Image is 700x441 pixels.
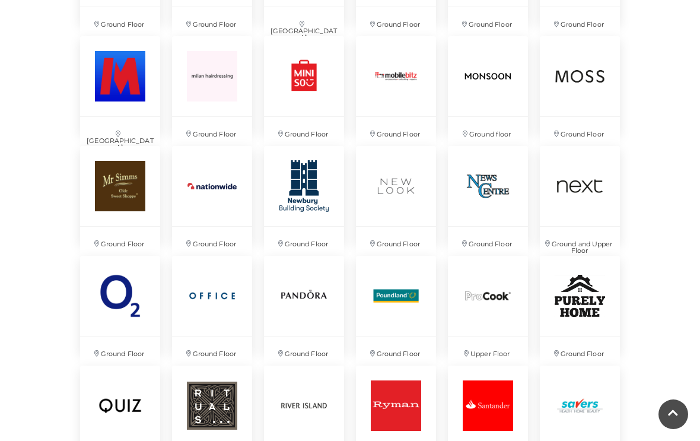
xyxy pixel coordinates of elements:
[166,140,258,250] a: Ground Floor
[534,140,626,250] a: Ground and Upper Floor
[264,7,344,49] p: [GEOGRAPHIC_DATA]
[448,117,528,146] p: Ground floor
[166,250,258,360] a: Ground Floor
[264,337,344,366] p: Ground Floor
[540,227,620,262] p: Ground and Upper Floor
[80,337,160,366] p: Ground Floor
[356,7,436,36] p: Ground Floor
[258,140,350,250] a: Ground Floor
[74,30,166,140] a: [GEOGRAPHIC_DATA]
[534,250,626,360] a: Purley Home at Festival Place Ground Floor
[448,337,528,366] p: Upper Floor
[166,30,258,140] a: Ground Floor
[534,30,626,140] a: Ground Floor
[172,227,252,256] p: Ground Floor
[264,227,344,256] p: Ground Floor
[258,30,350,140] a: Ground Floor
[74,140,166,250] a: Ground Floor
[540,256,620,336] img: Purley Home at Festival Place
[350,140,442,250] a: Ground Floor
[442,140,534,250] a: Ground Floor
[350,250,442,360] a: Ground Floor
[264,117,344,146] p: Ground Floor
[80,227,160,256] p: Ground Floor
[350,30,442,140] a: Ground Floor
[172,7,252,36] p: Ground Floor
[80,117,160,159] p: [GEOGRAPHIC_DATA]
[356,227,436,256] p: Ground Floor
[356,117,436,146] p: Ground Floor
[172,337,252,366] p: Ground Floor
[80,7,160,36] p: Ground Floor
[258,250,350,360] a: Ground Floor
[540,117,620,146] p: Ground Floor
[74,250,166,360] a: Ground Floor
[540,7,620,36] p: Ground Floor
[356,337,436,366] p: Ground Floor
[442,250,534,360] a: Upper Floor
[448,7,528,36] p: Ground Floor
[540,337,620,366] p: Ground Floor
[448,227,528,256] p: Ground Floor
[172,117,252,146] p: Ground Floor
[442,30,534,140] a: Ground floor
